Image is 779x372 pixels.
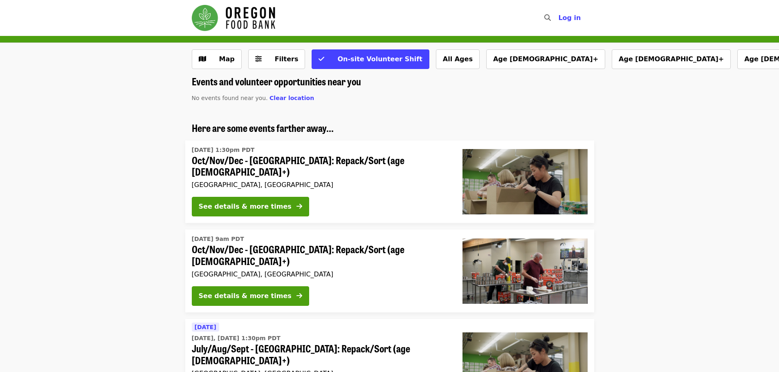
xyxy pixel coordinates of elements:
span: Map [219,55,235,63]
time: [DATE], [DATE] 1:30pm PDT [192,334,281,343]
span: Oct/Nov/Dec - [GEOGRAPHIC_DATA]: Repack/Sort (age [DEMOGRAPHIC_DATA]+) [192,154,449,178]
button: Log in [552,10,587,26]
i: arrow-right icon [296,203,302,210]
button: On-site Volunteer Shift [312,49,429,69]
button: Age [DEMOGRAPHIC_DATA]+ [612,49,731,69]
i: arrow-right icon [296,292,302,300]
span: Oct/Nov/Dec - [GEOGRAPHIC_DATA]: Repack/Sort (age [DEMOGRAPHIC_DATA]+) [192,243,449,267]
i: search icon [544,14,551,22]
div: See details & more times [199,291,292,301]
time: [DATE] 9am PDT [192,235,244,243]
span: Filters [275,55,299,63]
span: Events and volunteer opportunities near you [192,74,361,88]
img: Oregon Food Bank - Home [192,5,275,31]
button: See details & more times [192,286,309,306]
div: See details & more times [199,202,292,212]
button: Filters (0 selected) [248,49,305,69]
span: No events found near you. [192,95,268,101]
i: map icon [199,55,206,63]
span: On-site Volunteer Shift [337,55,422,63]
div: [GEOGRAPHIC_DATA], [GEOGRAPHIC_DATA] [192,181,449,189]
button: Clear location [269,94,314,102]
i: check icon [319,55,324,63]
button: Age [DEMOGRAPHIC_DATA]+ [486,49,605,69]
button: Show map view [192,49,242,69]
div: [GEOGRAPHIC_DATA], [GEOGRAPHIC_DATA] [192,270,449,278]
a: See details for "Oct/Nov/Dec - Portland: Repack/Sort (age 16+)" [185,229,594,312]
span: Here are some events farther away... [192,120,334,135]
span: [DATE] [195,324,216,330]
i: sliders-h icon [255,55,262,63]
img: Oct/Nov/Dec - Portland: Repack/Sort (age 16+) organized by Oregon Food Bank [462,238,588,304]
a: See details for "Oct/Nov/Dec - Portland: Repack/Sort (age 8+)" [185,140,594,223]
span: Log in [558,14,581,22]
button: See details & more times [192,197,309,216]
input: Search [556,8,562,28]
span: July/Aug/Sept - [GEOGRAPHIC_DATA]: Repack/Sort (age [DEMOGRAPHIC_DATA]+) [192,343,449,366]
button: All Ages [436,49,480,69]
time: [DATE] 1:30pm PDT [192,146,255,154]
span: Clear location [269,95,314,101]
img: Oct/Nov/Dec - Portland: Repack/Sort (age 8+) organized by Oregon Food Bank [462,149,588,214]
